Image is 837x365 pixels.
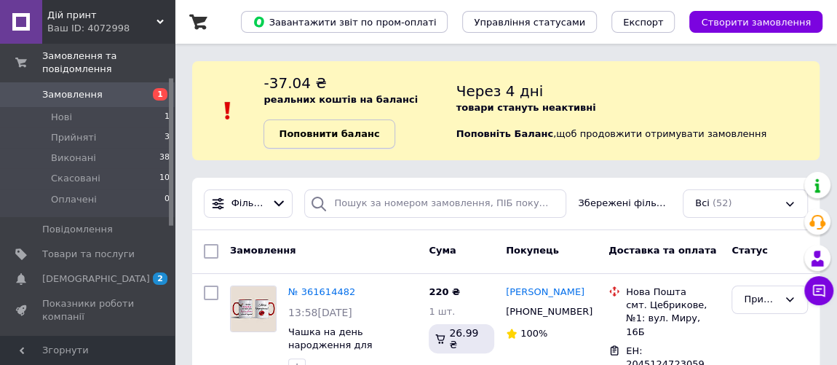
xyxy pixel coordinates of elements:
[42,88,103,101] span: Замовлення
[429,245,456,256] span: Cума
[47,9,156,22] span: Дій принт
[51,193,97,206] span: Оплачені
[701,17,811,28] span: Створити замовлення
[159,172,170,185] span: 10
[159,152,170,165] span: 38
[474,17,585,28] span: Управління статусами
[506,245,559,256] span: Покупець
[611,11,675,33] button: Експорт
[804,276,833,305] button: Чат з покупцем
[42,50,175,76] span: Замовлення та повідомлення
[164,111,170,124] span: 1
[456,128,553,139] b: Поповніть Баланс
[731,245,768,256] span: Статус
[456,82,544,100] span: Через 4 дні
[429,286,460,297] span: 220 ₴
[153,88,167,101] span: 1
[51,152,96,165] span: Виконані
[51,131,96,144] span: Прийняті
[263,74,326,92] span: -37.04 ₴
[42,223,113,236] span: Повідомлення
[520,328,547,339] span: 100%
[288,326,372,364] a: Чашка на день народження для подруги, колеги
[506,286,584,299] a: [PERSON_NAME]
[241,11,448,33] button: Завантажити звіт по пром-оплаті
[623,17,664,28] span: Експорт
[626,286,720,299] div: Нова Пошта
[456,73,820,149] div: , щоб продовжити отримувати замовлення
[713,197,732,208] span: (52)
[164,193,170,206] span: 0
[288,307,352,318] span: 13:58[DATE]
[230,245,295,256] span: Замовлення
[626,299,720,339] div: смт. Цебрикове, №1: вул. Миру, 16Б
[263,94,418,105] b: реальних коштів на балансі
[744,292,778,307] div: Прийнято
[42,272,150,286] span: [DEMOGRAPHIC_DATA]
[217,100,239,122] img: :exclamation:
[153,272,167,285] span: 2
[253,15,436,28] span: Завантажити звіт по пром-оплаті
[288,286,355,297] a: № 361614482
[42,297,135,323] span: Показники роботи компанії
[231,197,266,211] span: Фільтри
[164,131,170,144] span: 3
[51,172,100,185] span: Скасовані
[503,302,587,321] div: [PHONE_NUMBER]
[42,248,135,261] span: Товари та послуги
[695,197,710,211] span: Всі
[456,102,596,113] b: товари стануть неактивні
[47,22,175,35] div: Ваш ID: 4072998
[429,324,494,353] div: 26.99 ₴
[51,111,72,124] span: Нові
[279,128,379,139] b: Поповнити баланс
[689,11,822,33] button: Створити замовлення
[429,306,455,317] span: 1 шт.
[304,189,566,218] input: Пошук за номером замовлення, ПІБ покупця, номером телефону, Email, номером накладної
[675,16,822,27] a: Створити замовлення
[578,197,671,211] span: Збережені фільтри:
[263,119,394,149] a: Поповнити баланс
[231,286,276,331] img: Фото товару
[462,11,597,33] button: Управління статусами
[230,286,277,332] a: Фото товару
[608,245,716,256] span: Доставка та оплата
